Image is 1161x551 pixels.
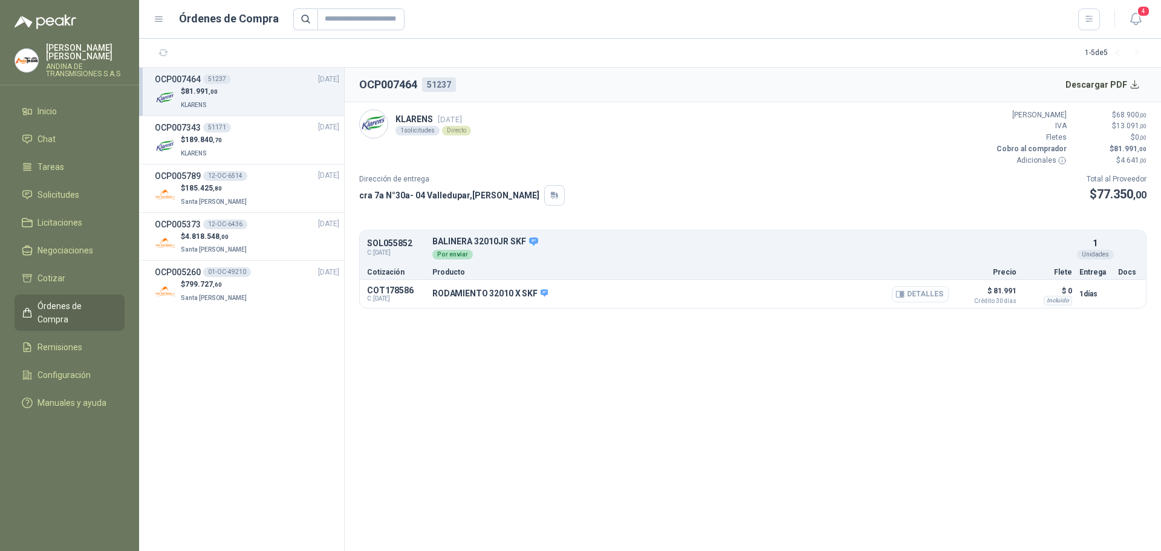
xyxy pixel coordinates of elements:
p: $ [1074,143,1146,155]
span: Santa [PERSON_NAME] [181,198,247,205]
span: 68.900 [1116,111,1146,119]
div: 1 solicitudes [395,126,440,135]
span: ,80 [213,185,222,192]
p: 1 [1093,236,1098,250]
span: KLARENS [181,150,207,157]
p: 1 días [1079,287,1111,301]
span: ,00 [1139,123,1146,129]
span: 81.991 [1114,145,1146,153]
p: $ [181,231,249,243]
p: [PERSON_NAME] [PERSON_NAME] [46,44,125,60]
span: Órdenes de Compra [37,299,113,326]
p: $ 81.991 [956,284,1016,304]
span: C: [DATE] [367,295,425,302]
h3: OCP007464 [155,73,201,86]
img: Company Logo [155,184,176,206]
span: C: [DATE] [367,248,425,258]
button: Descargar PDF [1059,73,1147,97]
span: Negociaciones [37,244,93,257]
h3: OCP007343 [155,121,201,134]
span: 4.818.548 [185,232,229,241]
h3: OCP005789 [155,169,201,183]
p: $ [181,183,249,194]
p: COT178586 [367,285,425,295]
p: Cotización [367,269,425,276]
span: 13.091 [1116,122,1146,130]
p: Cobro al comprador [994,143,1067,155]
p: ANDINA DE TRANSMISIONES S.A.S [46,63,125,77]
a: Configuración [15,364,125,386]
img: Company Logo [15,49,38,72]
p: $ [1074,109,1146,121]
span: 0 [1135,133,1146,142]
span: 77.350 [1097,187,1146,201]
button: 4 [1125,8,1146,30]
img: Company Logo [155,88,176,109]
p: Dirección de entrega [359,174,565,185]
a: Negociaciones [15,239,125,262]
a: Cotizar [15,267,125,290]
div: 1 - 5 de 5 [1085,44,1146,63]
span: ,00 [1139,112,1146,119]
p: Producto [432,269,949,276]
p: Entrega [1079,269,1111,276]
div: Unidades [1077,250,1114,259]
span: [DATE] [438,115,462,124]
p: Docs [1118,269,1139,276]
span: ,00 [209,88,218,95]
div: Directo [442,126,471,135]
span: Tareas [37,160,64,174]
a: OCP00578912-OC-6514[DATE] Company Logo$185.425,80Santa [PERSON_NAME] [155,169,339,207]
p: Total al Proveedor [1087,174,1146,185]
span: ,00 [220,233,229,240]
span: ,00 [1139,157,1146,164]
a: OCP00734351171[DATE] Company Logo$189.840,70KLARENS [155,121,339,159]
p: $ [1087,185,1146,204]
p: $ [1074,132,1146,143]
img: Company Logo [155,232,176,253]
img: Company Logo [155,136,176,157]
p: Adicionales [994,155,1067,166]
img: Company Logo [360,110,388,138]
a: Órdenes de Compra [15,295,125,331]
img: Company Logo [155,281,176,302]
p: $ 0 [1024,284,1072,298]
span: ,00 [1133,189,1146,201]
h1: Órdenes de Compra [179,10,279,27]
span: [DATE] [318,74,339,85]
span: 4.641 [1120,156,1146,165]
a: OCP00537312-OC-6436[DATE] Company Logo$4.818.548,00Santa [PERSON_NAME] [155,218,339,256]
p: SOL055852 [367,239,425,248]
span: Solicitudes [37,188,79,201]
span: Santa [PERSON_NAME] [181,246,247,253]
a: Solicitudes [15,183,125,206]
span: Chat [37,132,56,146]
p: KLARENS [395,112,471,126]
a: Chat [15,128,125,151]
span: ,70 [213,137,222,143]
p: cra 7a N°30a- 04 Valledupar , [PERSON_NAME] [359,189,539,202]
p: $ [1074,120,1146,132]
p: $ [181,86,218,97]
div: Incluido [1044,296,1072,305]
span: Inicio [37,105,57,118]
div: 51237 [422,77,456,92]
span: Licitaciones [37,216,82,229]
span: Crédito 30 días [956,298,1016,304]
span: [DATE] [318,170,339,181]
span: 799.727 [185,280,222,289]
span: Santa [PERSON_NAME] [181,295,247,301]
h3: OCP005373 [155,218,201,231]
span: ,00 [1137,146,1146,152]
span: KLARENS [181,102,207,108]
span: 4 [1137,5,1150,17]
a: Tareas [15,155,125,178]
p: $ [1074,155,1146,166]
p: [PERSON_NAME] [994,109,1067,121]
span: [DATE] [318,122,339,133]
a: Licitaciones [15,211,125,234]
span: ,00 [1139,134,1146,141]
div: 01-OC-49210 [203,267,251,277]
h3: OCP005260 [155,266,201,279]
span: Manuales y ayuda [37,396,106,409]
